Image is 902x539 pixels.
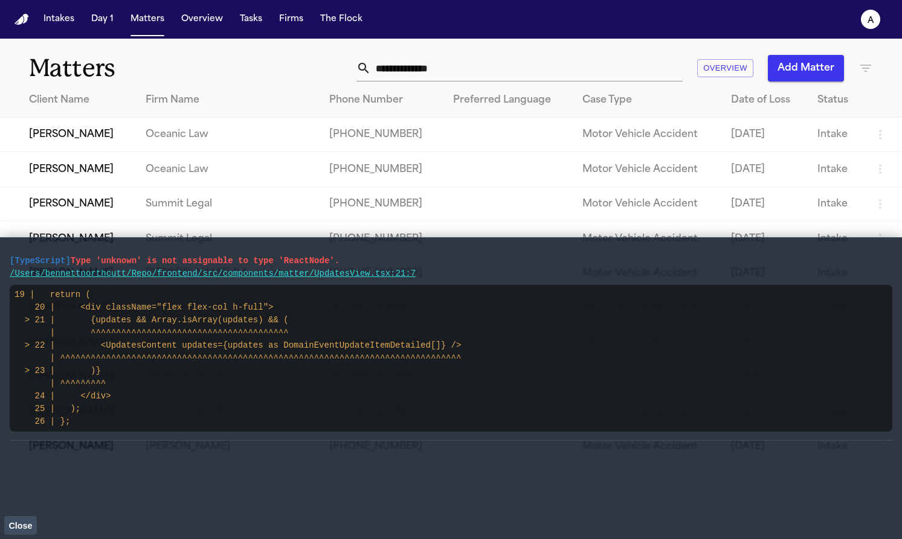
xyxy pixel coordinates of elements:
td: Oceanic Law [136,152,320,187]
td: [DATE] [721,118,808,152]
div: Phone Number [329,93,434,107]
td: Intake [808,118,863,152]
button: Intakes [39,8,79,30]
td: [DATE] [721,152,808,187]
td: [DATE] [721,187,808,221]
td: Motor Vehicle Accident [573,152,721,187]
td: Intake [808,222,863,256]
div: Firm Name [146,93,310,107]
button: The Flock [315,8,367,30]
button: Day 1 [86,8,118,30]
div: Preferred Language [453,93,563,107]
div: Status [817,93,854,107]
td: Intake [808,152,863,187]
div: Client Name [29,93,126,107]
td: [PHONE_NUMBER] [320,222,443,256]
div: Case Type [582,93,712,107]
td: [DATE] [721,222,808,256]
text: a [868,16,874,25]
button: Add Matter [768,55,844,81]
button: Overview [176,8,228,30]
td: Motor Vehicle Accident [573,187,721,221]
img: Finch Logo [14,14,29,25]
td: Motor Vehicle Accident [573,118,721,152]
h1: Matters [29,53,264,83]
button: Overview [697,59,753,78]
div: Date of Loss [731,93,798,107]
button: Matters [126,8,169,30]
td: Motor Vehicle Accident [573,222,721,256]
a: Home [14,14,29,25]
td: [PHONE_NUMBER] [320,118,443,152]
td: Summit Legal [136,187,320,221]
td: Oceanic Law [136,118,320,152]
button: Tasks [235,8,267,30]
td: [PHONE_NUMBER] [320,152,443,187]
td: Summit Legal [136,222,320,256]
button: Firms [274,8,308,30]
td: Intake [808,187,863,221]
td: [PHONE_NUMBER] [320,187,443,221]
